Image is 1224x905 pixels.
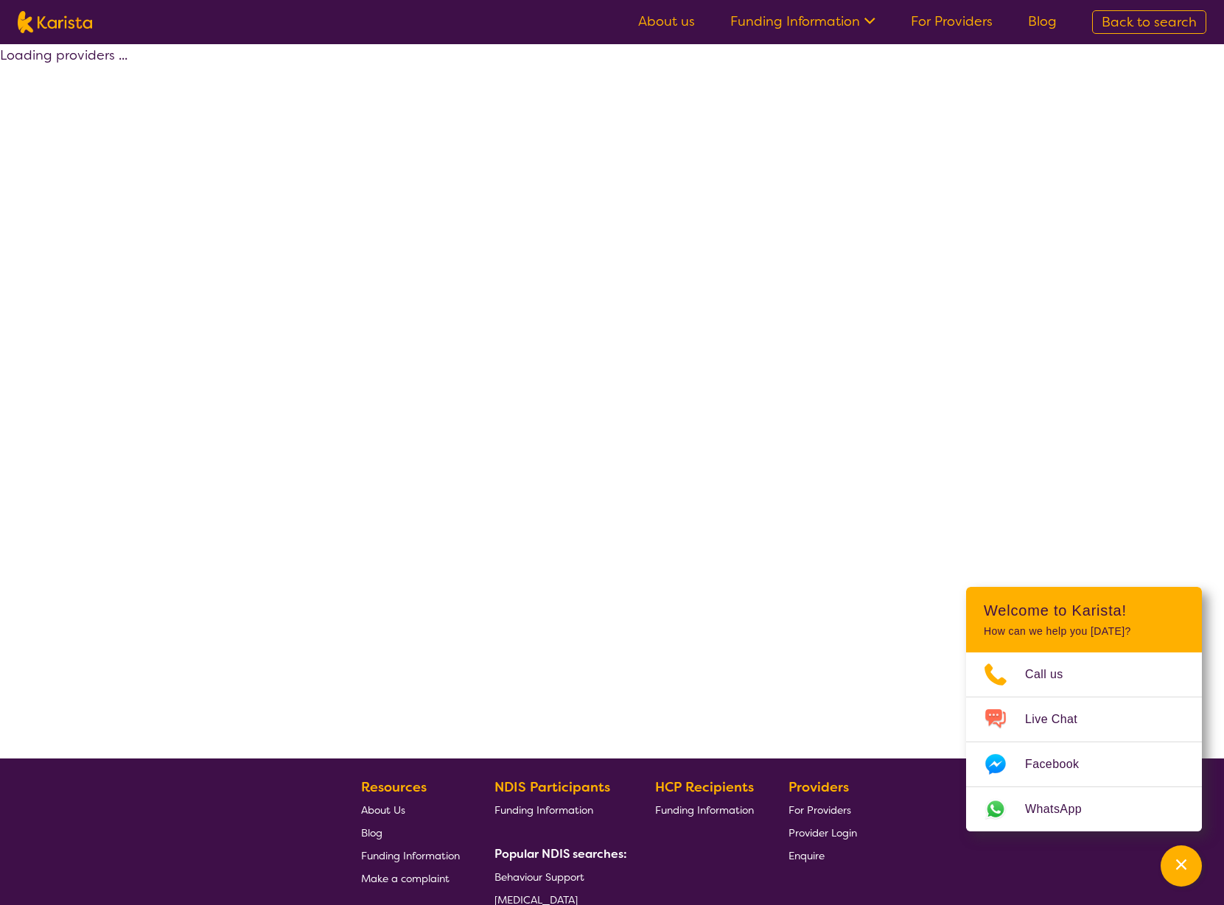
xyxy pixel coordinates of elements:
[788,849,825,862] span: Enquire
[1092,10,1206,34] a: Back to search
[788,803,851,817] span: For Providers
[1025,708,1095,730] span: Live Chat
[494,778,610,796] b: NDIS Participants
[361,821,460,844] a: Blog
[494,798,621,821] a: Funding Information
[361,798,460,821] a: About Us
[1161,845,1202,887] button: Channel Menu
[1025,753,1097,775] span: Facebook
[655,798,754,821] a: Funding Information
[361,867,460,890] a: Make a complaint
[361,803,405,817] span: About Us
[361,844,460,867] a: Funding Information
[494,865,621,888] a: Behaviour Support
[788,821,857,844] a: Provider Login
[984,625,1184,638] p: How can we help you [DATE]?
[966,587,1202,831] div: Channel Menu
[1025,798,1099,820] span: WhatsApp
[984,602,1184,619] h2: Welcome to Karista!
[361,872,450,885] span: Make a complaint
[1028,13,1057,30] a: Blog
[1102,13,1197,31] span: Back to search
[788,826,857,839] span: Provider Login
[638,13,695,30] a: About us
[361,826,382,839] span: Blog
[788,798,857,821] a: For Providers
[18,11,92,33] img: Karista logo
[655,803,754,817] span: Funding Information
[788,778,849,796] b: Providers
[494,846,627,862] b: Popular NDIS searches:
[966,787,1202,831] a: Web link opens in a new tab.
[494,870,584,884] span: Behaviour Support
[494,803,593,817] span: Funding Information
[730,13,875,30] a: Funding Information
[1025,663,1081,686] span: Call us
[361,778,427,796] b: Resources
[361,849,460,862] span: Funding Information
[911,13,993,30] a: For Providers
[655,778,754,796] b: HCP Recipients
[966,652,1202,831] ul: Choose channel
[788,844,857,867] a: Enquire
